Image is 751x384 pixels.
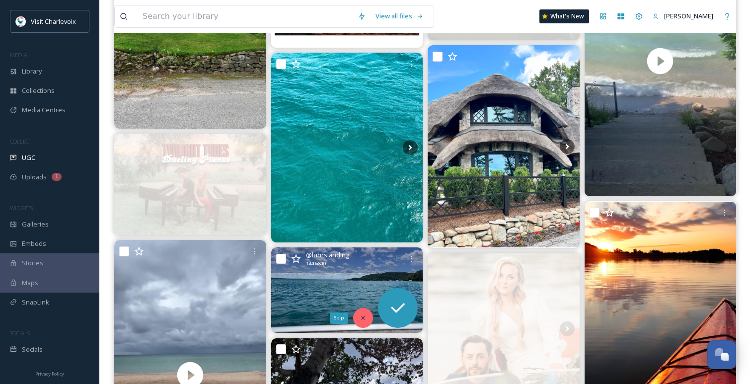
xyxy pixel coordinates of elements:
[138,5,353,27] input: Search your library
[22,278,38,288] span: Maps
[306,250,349,260] span: @ luhrslanding
[271,247,423,333] img: Imagine seeing this breathtaking view with a boat rental from us! We are available 7 days a week ...
[330,312,348,323] div: Skip
[707,340,736,369] button: Open Chat
[22,67,42,76] span: Library
[22,86,55,95] span: Collections
[22,105,66,115] span: Media Centres
[35,371,64,377] span: Privacy Policy
[16,16,26,26] img: Visit-Charlevoix_Logo.jpg
[664,11,713,20] span: [PERSON_NAME]
[371,6,429,26] a: View all files
[10,51,27,59] span: MEDIA
[22,153,35,162] span: UGC
[10,138,31,145] span: COLLECT
[52,173,62,181] div: 1
[22,298,49,307] span: SnapLink
[22,258,43,268] span: Stories
[22,220,49,229] span: Galleries
[648,6,718,26] a: [PERSON_NAME]
[428,45,580,247] img: Thatch House (formerly Sunset Villa) #earlyoung #designer #1918 #mushroomhousesofcharlevoix mushr...
[22,345,43,354] span: Socials
[31,17,76,26] span: Visit Charlevoix
[306,260,326,267] span: 1440 x 810
[22,239,46,248] span: Embeds
[114,134,266,235] img: ✨🎹 Twilight Tunes Dueling Pianos Tonight! 🎹✨ Join us from 5–8pm for an unforgettable evening with...
[22,172,47,182] span: Uploads
[271,53,423,242] img: Look familiar? Lake Michigan nailed our teal stain shade 🎨 #lakeart #ingrain #lakemichigan #great...
[35,367,64,379] a: Privacy Policy
[10,204,33,212] span: WIDGETS
[10,329,30,337] span: SOCIALS
[539,9,589,23] a: What's New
